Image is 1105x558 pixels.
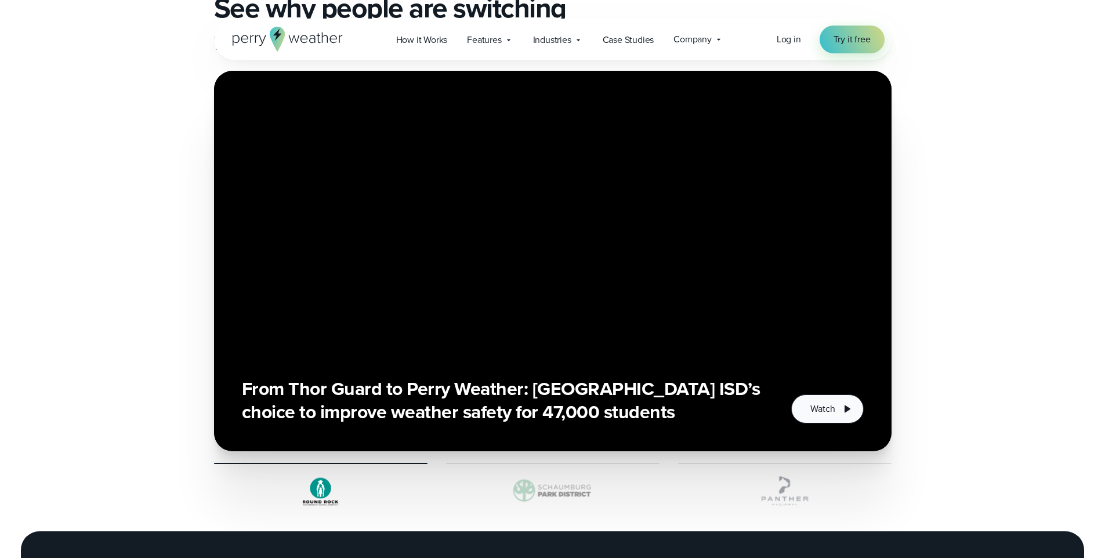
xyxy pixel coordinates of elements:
button: Watch [791,394,863,423]
h3: From Thor Guard to Perry Weather: [GEOGRAPHIC_DATA] ISD’s choice to improve weather safety for 47... [242,377,764,423]
img: Panther-National.svg [678,473,892,508]
img: Schaumburg-Park-District-1.svg [446,473,660,508]
div: 1 of 3 [214,71,892,451]
a: Try it free [820,26,885,53]
span: Features [467,33,501,47]
span: Case Studies [603,33,654,47]
div: slideshow [214,71,892,451]
span: Company [673,32,712,46]
img: Round Rock ISD Logo [214,473,427,508]
a: Case Studies [593,28,664,52]
span: How it Works [396,33,448,47]
span: Watch [810,402,835,416]
a: Log in [777,32,801,46]
span: Industries [533,33,571,47]
a: How it Works [386,28,458,52]
span: Try it free [834,32,871,46]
